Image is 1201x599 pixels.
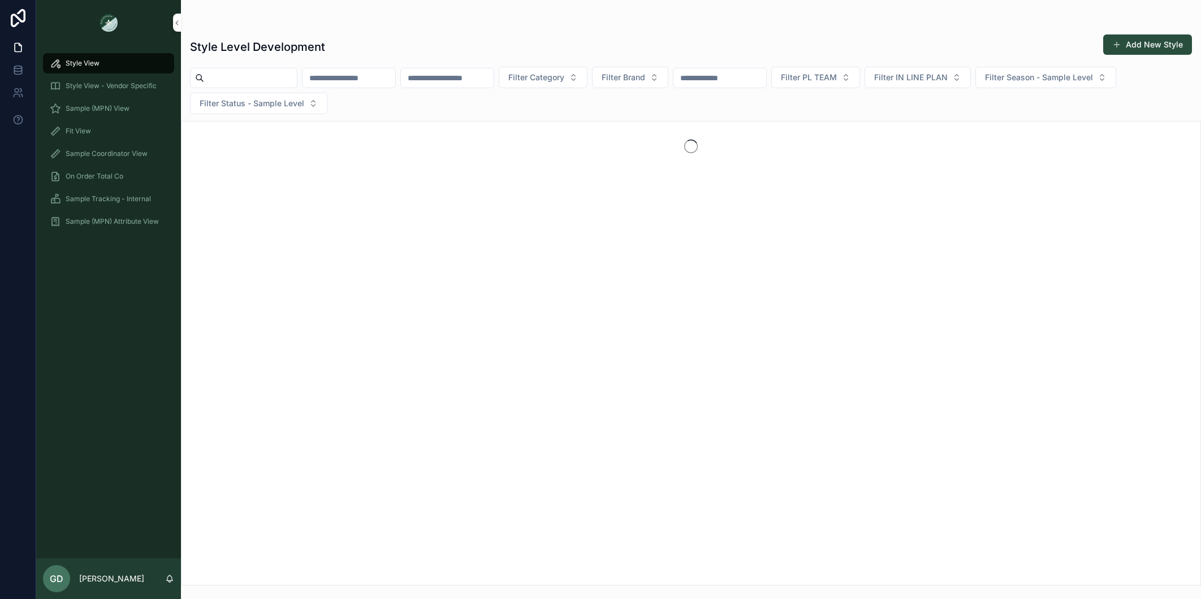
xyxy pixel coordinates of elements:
[66,127,91,136] span: Fit View
[36,45,181,246] div: scrollable content
[43,121,174,141] a: Fit View
[66,194,151,203] span: Sample Tracking - Internal
[43,189,174,209] a: Sample Tracking - Internal
[43,53,174,73] a: Style View
[1103,34,1192,55] button: Add New Style
[200,98,304,109] span: Filter Status - Sample Level
[771,67,860,88] button: Select Button
[592,67,668,88] button: Select Button
[985,72,1093,83] span: Filter Season - Sample Level
[43,98,174,119] a: Sample (MPN) View
[79,573,144,584] p: [PERSON_NAME]
[499,67,587,88] button: Select Button
[66,81,157,90] span: Style View - Vendor Specific
[66,104,129,113] span: Sample (MPN) View
[43,211,174,232] a: Sample (MPN) Attribute View
[43,144,174,164] a: Sample Coordinator View
[781,72,837,83] span: Filter PL TEAM
[975,67,1116,88] button: Select Button
[43,166,174,186] a: On Order Total Co
[43,76,174,96] a: Style View - Vendor Specific
[66,217,159,226] span: Sample (MPN) Attribute View
[66,59,100,68] span: Style View
[508,72,564,83] span: Filter Category
[865,67,971,88] button: Select Button
[50,572,63,585] span: GD
[66,172,123,181] span: On Order Total Co
[190,93,327,114] button: Select Button
[190,39,325,55] h1: Style Level Development
[602,72,645,83] span: Filter Brand
[66,149,148,158] span: Sample Coordinator View
[100,14,118,32] img: App logo
[874,72,948,83] span: Filter IN LINE PLAN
